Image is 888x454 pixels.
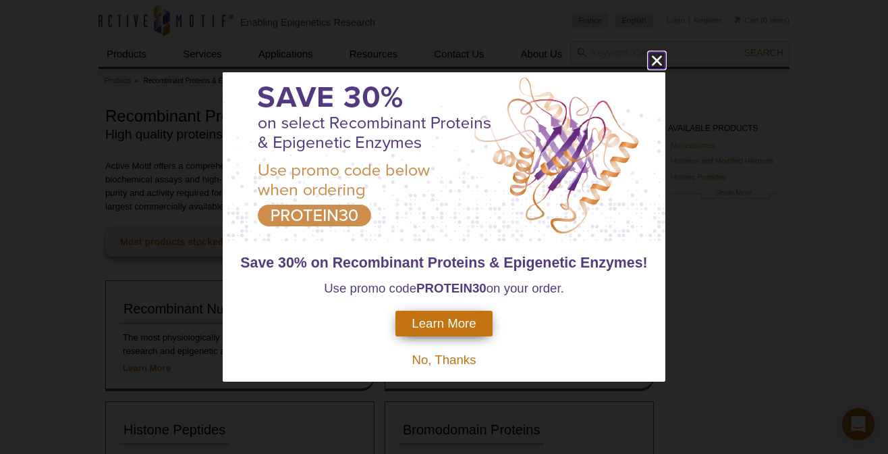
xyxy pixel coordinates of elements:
[416,281,487,295] strong: PROTEIN30
[412,316,476,331] span: Learn More
[648,52,665,69] button: close
[324,281,564,295] span: Use promo code on your order.
[412,353,476,367] span: No, Thanks
[240,255,647,271] span: Save 30% on Recombinant Proteins & Epigenetic Enzymes!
